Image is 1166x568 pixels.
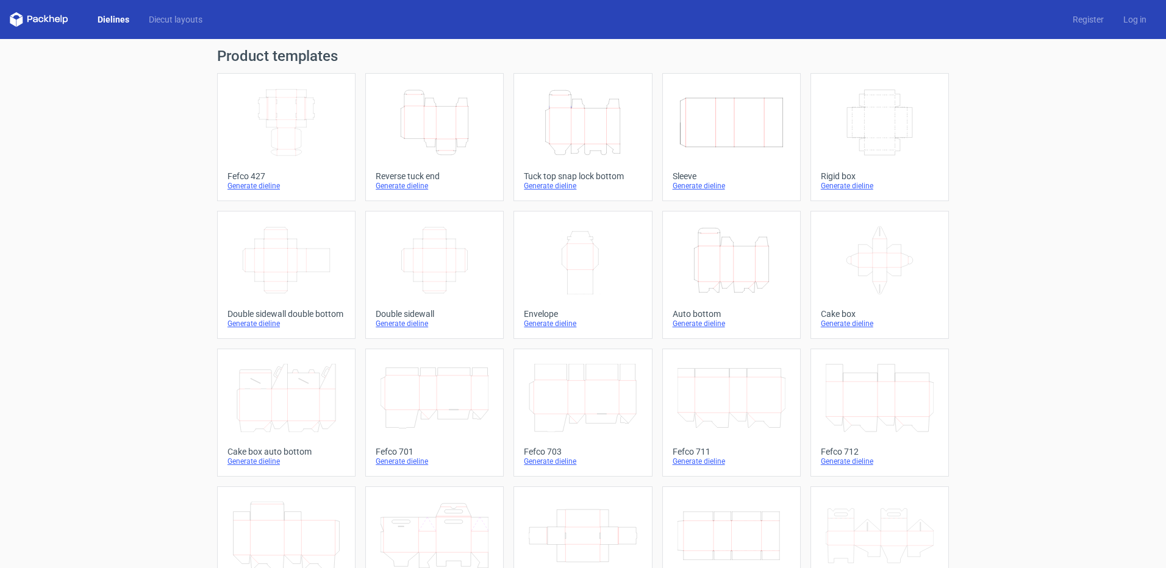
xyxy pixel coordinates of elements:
[524,319,642,328] div: Generate dieline
[810,349,949,477] a: Fefco 712Generate dieline
[810,73,949,201] a: Rigid boxGenerate dieline
[227,447,345,456] div: Cake box auto bottom
[88,13,139,26] a: Dielines
[673,171,790,181] div: Sleeve
[227,456,345,466] div: Generate dieline
[821,456,939,466] div: Generate dieline
[524,447,642,456] div: Fefco 703
[376,447,493,456] div: Fefco 701
[524,171,642,181] div: Tuck top snap lock bottom
[673,309,790,319] div: Auto bottom
[365,349,504,477] a: Fefco 701Generate dieline
[376,171,493,181] div: Reverse tuck end
[810,211,949,339] a: Cake boxGenerate dieline
[821,447,939,456] div: Fefco 712
[217,73,356,201] a: Fefco 427Generate dieline
[821,319,939,328] div: Generate dieline
[662,73,801,201] a: SleeveGenerate dieline
[821,181,939,191] div: Generate dieline
[227,309,345,319] div: Double sidewall double bottom
[524,309,642,319] div: Envelope
[821,309,939,319] div: Cake box
[821,171,939,181] div: Rigid box
[376,181,493,191] div: Generate dieline
[217,349,356,477] a: Cake box auto bottomGenerate dieline
[376,319,493,328] div: Generate dieline
[513,73,652,201] a: Tuck top snap lock bottomGenerate dieline
[227,171,345,181] div: Fefco 427
[524,181,642,191] div: Generate dieline
[673,447,790,456] div: Fefco 711
[662,349,801,477] a: Fefco 711Generate dieline
[227,319,345,328] div: Generate dieline
[1114,13,1156,26] a: Log in
[376,309,493,319] div: Double sidewall
[513,349,652,477] a: Fefco 703Generate dieline
[139,13,212,26] a: Diecut layouts
[227,181,345,191] div: Generate dieline
[217,211,356,339] a: Double sidewall double bottomGenerate dieline
[376,456,493,466] div: Generate dieline
[673,456,790,466] div: Generate dieline
[524,456,642,466] div: Generate dieline
[1063,13,1114,26] a: Register
[365,211,504,339] a: Double sidewallGenerate dieline
[662,211,801,339] a: Auto bottomGenerate dieline
[365,73,504,201] a: Reverse tuck endGenerate dieline
[513,211,652,339] a: EnvelopeGenerate dieline
[217,49,949,63] h1: Product templates
[673,319,790,328] div: Generate dieline
[673,181,790,191] div: Generate dieline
